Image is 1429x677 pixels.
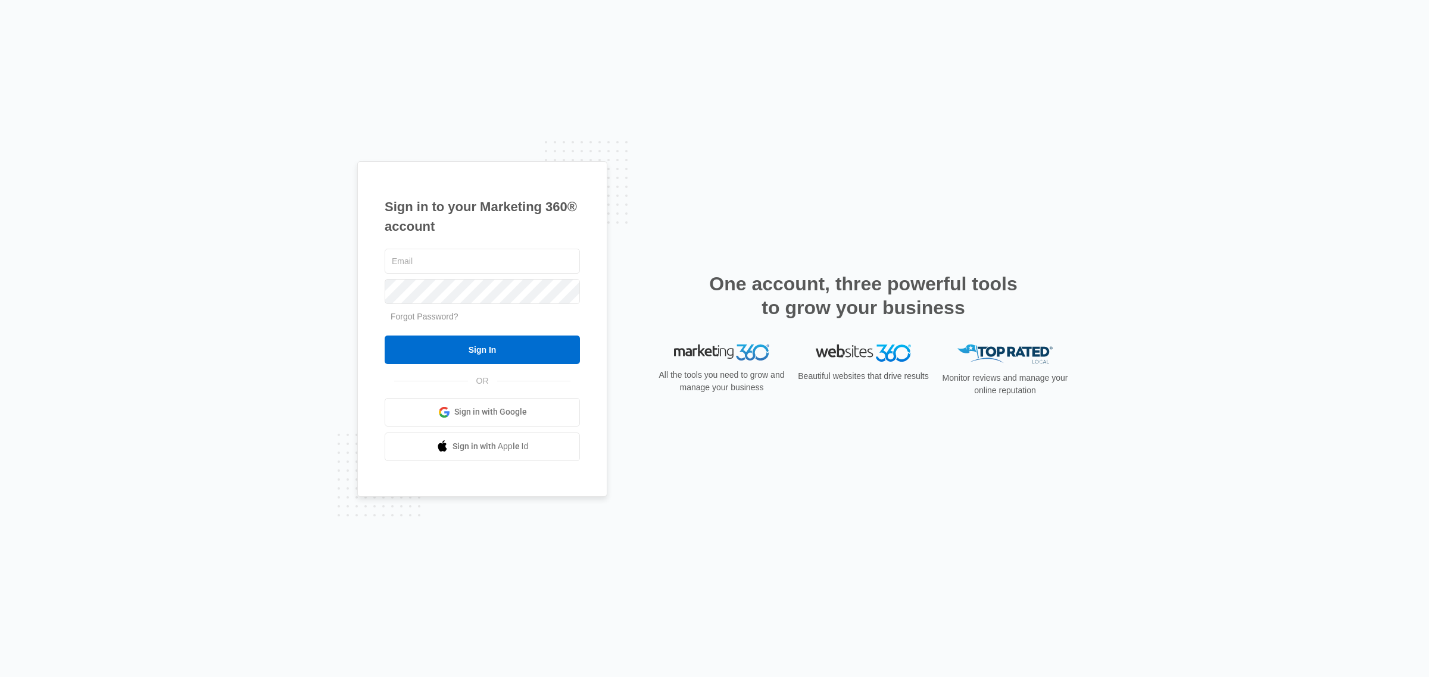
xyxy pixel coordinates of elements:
[385,432,580,461] a: Sign in with Apple Id
[957,344,1053,364] img: Top Rated Local
[385,336,580,364] input: Sign In
[655,369,788,394] p: All the tools you need to grow and manage your business
[938,372,1072,397] p: Monitor reviews and manage your online reputation
[385,249,580,274] input: Email
[454,406,527,418] span: Sign in with Google
[674,344,769,361] img: Marketing 360
[706,272,1021,319] h2: One account, three powerful tools to grow your business
[385,398,580,427] a: Sign in with Google
[453,440,529,453] span: Sign in with Apple Id
[468,375,497,387] span: OR
[816,344,911,362] img: Websites 360
[391,312,458,321] a: Forgot Password?
[385,197,580,236] h1: Sign in to your Marketing 360® account
[797,370,930,383] p: Beautiful websites that drive results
